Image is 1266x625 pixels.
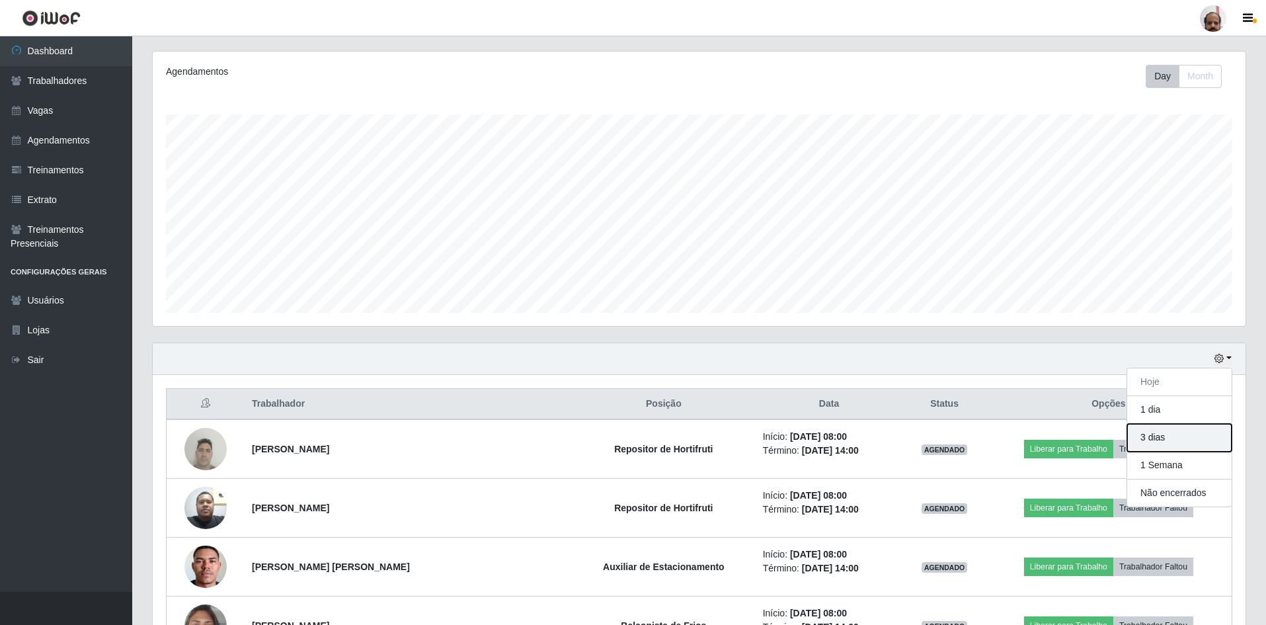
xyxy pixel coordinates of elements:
span: AGENDADO [922,444,968,455]
img: 1737835667869.jpeg [184,520,227,614]
button: Liberar para Trabalho [1024,558,1113,576]
button: Hoje [1127,368,1232,396]
button: 1 dia [1127,396,1232,424]
th: Opções [986,389,1232,420]
th: Status [903,389,985,420]
div: Agendamentos [166,65,599,79]
time: [DATE] 14:00 [802,504,859,515]
div: First group [1146,65,1222,88]
li: Término: [763,444,896,458]
time: [DATE] 08:00 [790,490,847,501]
th: Data [755,389,904,420]
time: [DATE] 08:00 [790,431,847,442]
span: AGENDADO [922,503,968,514]
li: Início: [763,430,896,444]
button: Não encerrados [1127,479,1232,507]
img: CoreUI Logo [22,10,81,26]
div: Toolbar with button groups [1146,65,1232,88]
strong: Repositor de Hortifruti [614,503,713,513]
time: [DATE] 08:00 [790,608,847,618]
li: Início: [763,606,896,620]
li: Término: [763,503,896,517]
strong: [PERSON_NAME] [252,503,329,513]
button: 1 Semana [1127,452,1232,479]
th: Trabalhador [244,389,573,420]
strong: [PERSON_NAME] [PERSON_NAME] [252,562,410,572]
span: AGENDADO [922,562,968,573]
strong: Auxiliar de Estacionamento [603,562,725,572]
strong: [PERSON_NAME] [252,444,329,454]
button: Trabalhador Faltou [1113,558,1193,576]
li: Início: [763,489,896,503]
time: [DATE] 14:00 [802,563,859,573]
button: Trabalhador Faltou [1113,499,1193,517]
th: Posição [573,389,755,420]
button: Month [1179,65,1222,88]
strong: Repositor de Hortifruti [614,444,713,454]
time: [DATE] 14:00 [802,445,859,456]
img: 1755624541538.jpeg [184,479,227,536]
time: [DATE] 08:00 [790,549,847,560]
img: 1751195397992.jpeg [184,421,227,477]
li: Término: [763,562,896,575]
button: Liberar para Trabalho [1024,499,1113,517]
button: Liberar para Trabalho [1024,440,1113,458]
button: 3 dias [1127,424,1232,452]
li: Início: [763,548,896,562]
button: Day [1146,65,1179,88]
button: Trabalhador Faltou [1113,440,1193,458]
